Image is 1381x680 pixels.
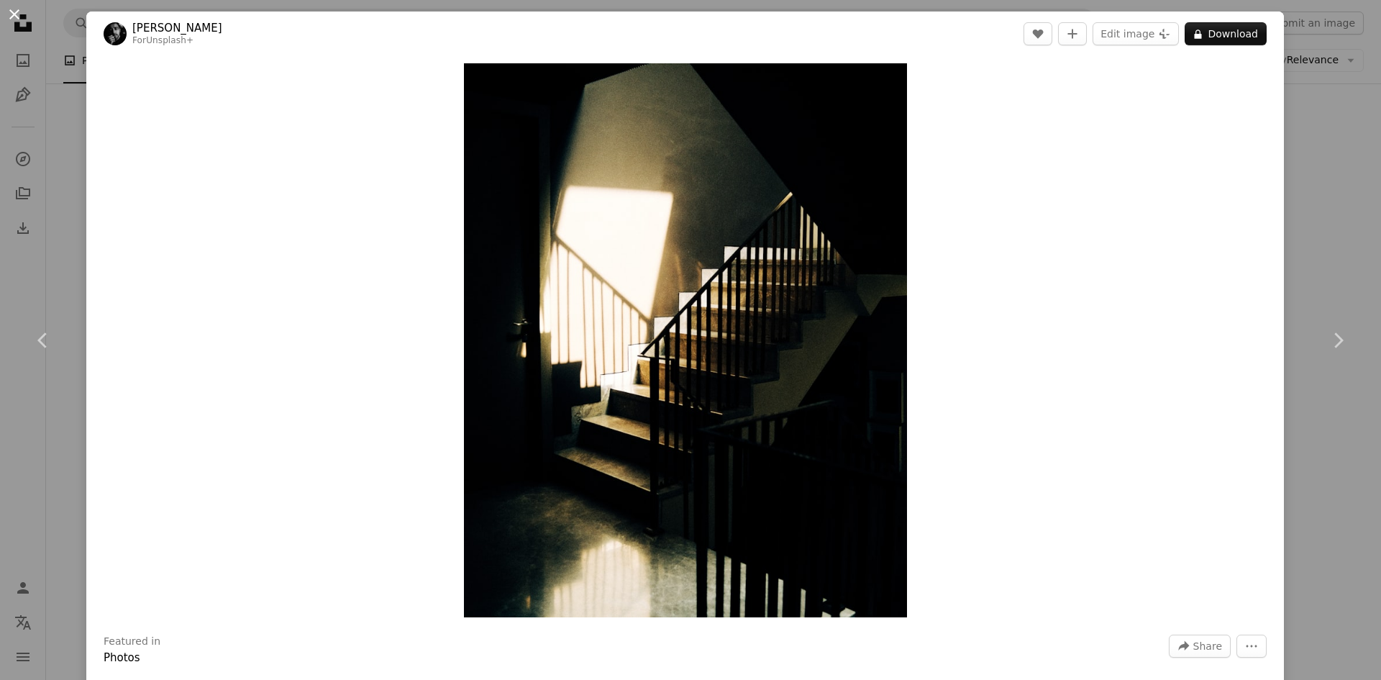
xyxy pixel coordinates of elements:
a: Photos [104,651,140,664]
a: Unsplash+ [146,35,193,45]
img: Go to ayush kumar's profile [104,22,127,45]
button: Zoom in on this image [464,63,907,617]
a: Next [1295,271,1381,409]
button: More Actions [1236,635,1267,658]
button: Edit image [1093,22,1179,45]
span: Share [1193,635,1222,657]
button: Share this image [1169,635,1231,658]
button: Like [1024,22,1052,45]
div: For [132,35,222,47]
h3: Featured in [104,635,160,649]
img: a stair case with a light coming through the window [464,63,907,617]
a: [PERSON_NAME] [132,21,222,35]
button: Add to Collection [1058,22,1087,45]
button: Download [1185,22,1267,45]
